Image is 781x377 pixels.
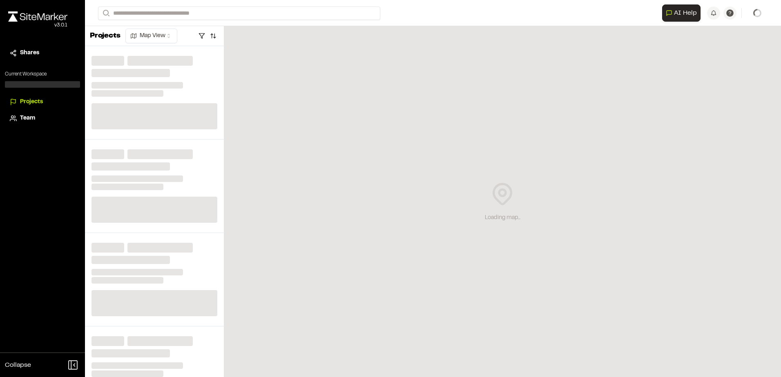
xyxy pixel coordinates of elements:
[20,98,43,106] span: Projects
[98,7,113,20] button: Search
[674,8,697,18] span: AI Help
[20,114,35,123] span: Team
[5,71,80,78] p: Current Workspace
[5,360,31,370] span: Collapse
[8,22,67,29] div: Oh geez...please don't...
[662,4,701,22] button: Open AI Assistant
[90,31,120,42] p: Projects
[8,11,67,22] img: rebrand.png
[10,114,75,123] a: Team
[10,49,75,58] a: Shares
[20,49,39,58] span: Shares
[662,4,704,22] div: Open AI Assistant
[485,213,520,222] div: Loading map...
[10,98,75,106] a: Projects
